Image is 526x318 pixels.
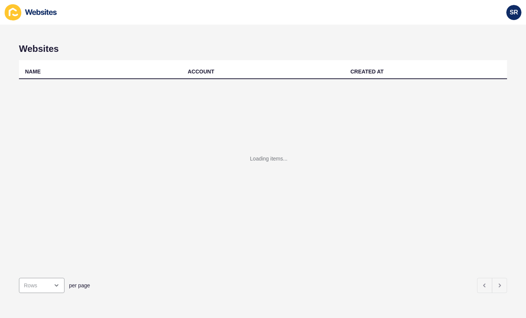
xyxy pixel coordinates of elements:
div: Loading items... [250,155,287,162]
span: per page [69,282,90,289]
div: CREATED AT [350,68,384,75]
div: open menu [19,278,64,293]
span: SR [510,9,518,16]
div: ACCOUNT [188,68,214,75]
h1: Websites [19,44,507,54]
div: NAME [25,68,41,75]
